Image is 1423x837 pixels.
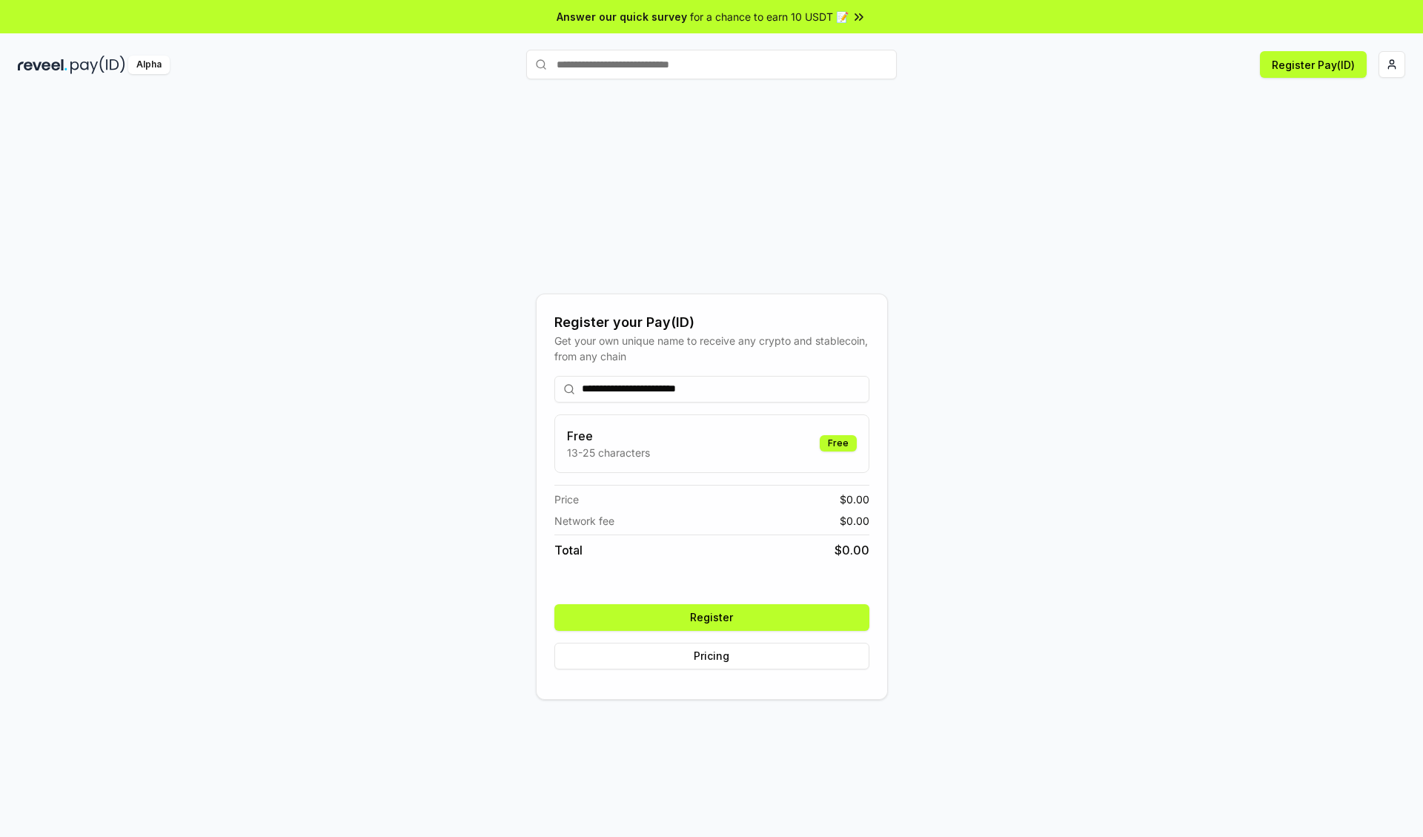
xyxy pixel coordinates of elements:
[835,541,869,559] span: $ 0.00
[1260,51,1367,78] button: Register Pay(ID)
[18,56,67,74] img: reveel_dark
[554,492,579,507] span: Price
[70,56,125,74] img: pay_id
[554,541,583,559] span: Total
[554,604,869,631] button: Register
[840,513,869,529] span: $ 0.00
[840,492,869,507] span: $ 0.00
[554,312,869,333] div: Register your Pay(ID)
[554,333,869,364] div: Get your own unique name to receive any crypto and stablecoin, from any chain
[690,9,849,24] span: for a chance to earn 10 USDT 📝
[567,427,650,445] h3: Free
[567,445,650,460] p: 13-25 characters
[820,435,857,451] div: Free
[554,643,869,669] button: Pricing
[557,9,687,24] span: Answer our quick survey
[554,513,614,529] span: Network fee
[128,56,170,74] div: Alpha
